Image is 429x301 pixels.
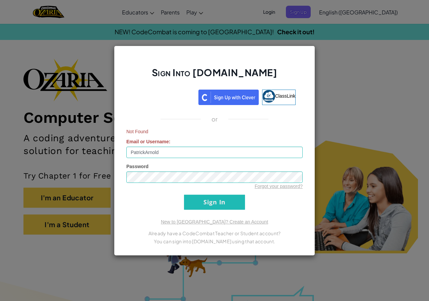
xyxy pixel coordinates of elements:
[126,139,169,144] span: Email or Username
[126,164,148,169] span: Password
[275,93,296,98] span: ClassLink
[126,66,303,86] h2: Sign Into [DOMAIN_NAME]
[126,138,171,145] label: :
[126,128,303,135] span: Not Found
[126,237,303,245] p: You can sign into [DOMAIN_NAME] using that account.
[198,90,259,105] img: clever_sso_button@2x.png
[126,229,303,237] p: Already have a CodeCombat Teacher or Student account?
[184,195,245,210] input: Sign In
[262,90,275,103] img: classlink-logo-small.png
[211,115,218,123] p: or
[161,219,268,224] a: New to [GEOGRAPHIC_DATA]? Create an Account
[255,184,303,189] a: Forgot your password?
[130,89,198,104] iframe: Sign in with Google Button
